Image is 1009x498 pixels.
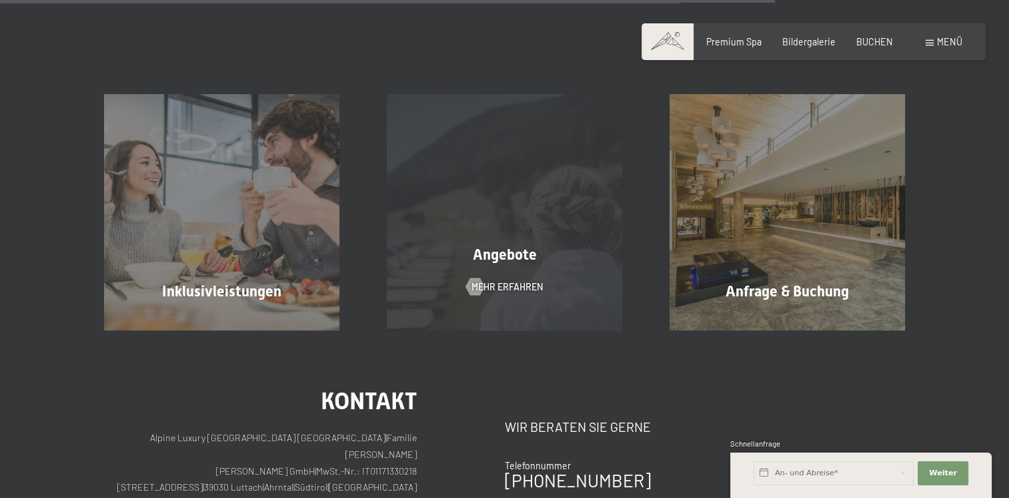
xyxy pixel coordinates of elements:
button: Weiter [918,461,968,485]
span: Angebote [473,246,537,263]
a: Vital Superior Anfrage & Buchung [646,94,928,330]
a: BUCHEN [856,36,893,47]
span: Inklusivleistungen [162,283,281,300]
span: | [327,481,329,493]
span: Anfrage & Buchung [726,283,849,300]
a: Vital Superior Angebote Mehr erfahren [363,94,646,330]
span: | [385,432,387,443]
span: | [203,481,204,493]
p: Alpine Luxury [GEOGRAPHIC_DATA] [GEOGRAPHIC_DATA] Familie [PERSON_NAME] [PERSON_NAME] GmbH MwSt.-... [104,430,417,496]
span: | [293,481,295,493]
a: Bildergalerie [782,36,836,47]
span: Telefonnummer [505,460,571,471]
span: Menü [937,36,962,47]
a: [PHONE_NUMBER] [505,470,651,491]
span: Mehr erfahren [471,280,543,294]
span: Wir beraten Sie gerne [505,419,651,435]
span: | [315,465,316,477]
span: | [263,481,264,493]
a: Vital Superior Inklusivleistungen [81,94,363,330]
span: Weiter [929,468,957,479]
a: Premium Spa [706,36,762,47]
span: Schnellanfrage [730,439,780,448]
span: Kontakt [321,387,417,415]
